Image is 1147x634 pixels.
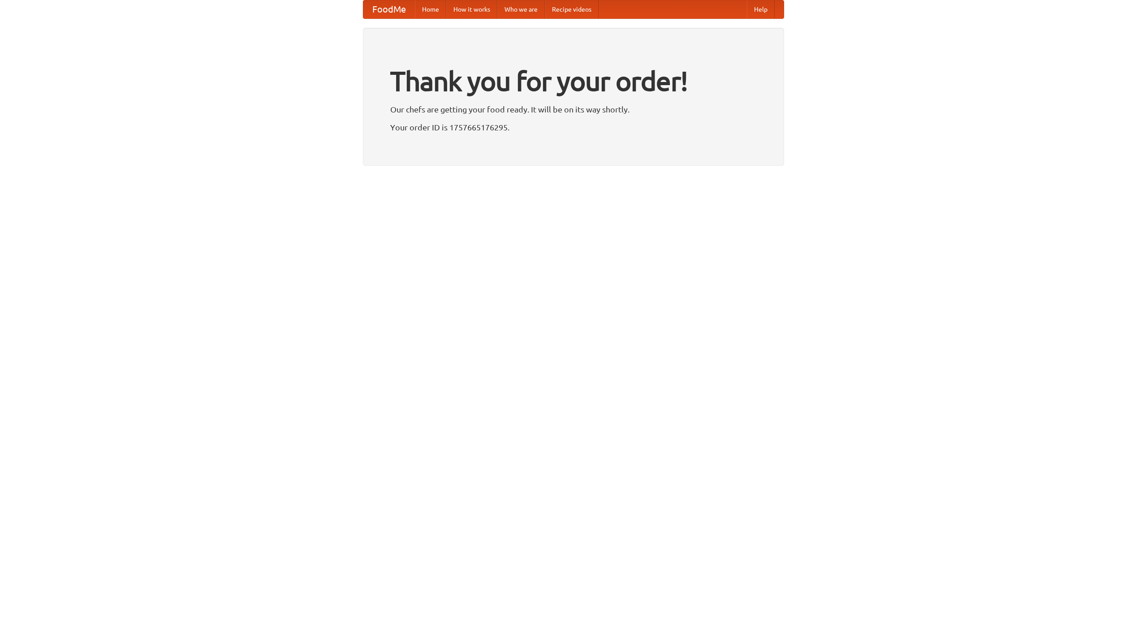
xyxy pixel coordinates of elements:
a: FoodMe [363,0,415,18]
a: Recipe videos [545,0,599,18]
h1: Thank you for your order! [390,60,757,103]
a: Who we are [497,0,545,18]
a: How it works [446,0,497,18]
a: Home [415,0,446,18]
p: Our chefs are getting your food ready. It will be on its way shortly. [390,103,757,116]
a: Help [747,0,775,18]
p: Your order ID is 1757665176295. [390,121,757,134]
